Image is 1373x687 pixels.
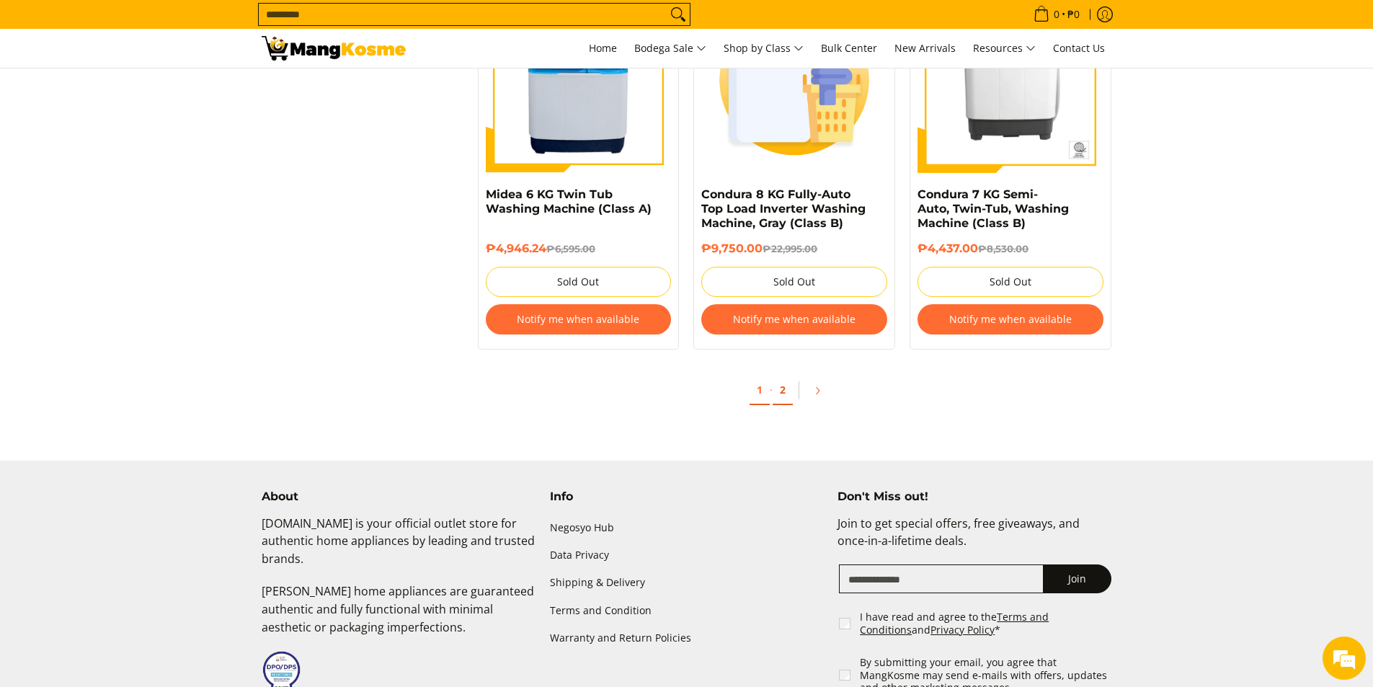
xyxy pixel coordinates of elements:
button: Notify me when available [701,304,887,334]
span: Shop by Class [724,40,804,58]
ul: Pagination [471,371,1119,417]
a: Condura 8 KG Fully-Auto Top Load Inverter Washing Machine, Gray (Class B) [701,187,866,230]
a: Terms and Conditions [860,610,1049,637]
a: Warranty and Return Policies [550,624,824,652]
h4: Don't Miss out! [837,489,1111,504]
a: Shop by Class [716,29,811,68]
div: Minimize live chat window [236,7,271,42]
button: Sold Out [917,267,1103,297]
a: Midea 6 KG Twin Tub Washing Machine (Class A) [486,187,652,216]
a: Contact Us [1046,29,1112,68]
a: Data Privacy [550,542,824,569]
a: Privacy Policy [930,623,995,637]
textarea: Type your message and hit 'Enter' [7,394,275,444]
a: 2 [773,376,793,405]
a: New Arrivals [887,29,963,68]
span: Resources [973,40,1036,58]
button: Join [1043,564,1111,593]
a: Condura 7 KG Semi-Auto, Twin-Tub, Washing Machine (Class B) [917,187,1069,230]
h6: ₱9,750.00 [701,241,887,256]
a: Resources [966,29,1043,68]
del: ₱22,995.00 [763,243,817,254]
h4: Info [550,489,824,504]
a: Shipping & Delivery [550,569,824,597]
p: [PERSON_NAME] home appliances are guaranteed authentic and fully functional with minimal aestheti... [262,582,536,650]
span: ₱0 [1065,9,1082,19]
label: I have read and agree to the and * [860,611,1113,636]
a: 1 [750,376,770,405]
nav: Main Menu [420,29,1112,68]
button: Notify me when available [917,304,1103,334]
img: Washing Machines l Mang Kosme: Home Appliances Warehouse Sale Partner [262,36,406,61]
h4: About [262,489,536,504]
div: Chat with us now [75,81,242,99]
button: Notify me when available [486,304,672,334]
a: Terms and Condition [550,597,824,624]
span: Contact Us [1053,41,1105,55]
a: Bulk Center [814,29,884,68]
span: • [1029,6,1084,22]
span: · [770,383,773,396]
h6: ₱4,946.24 [486,241,672,256]
span: Bulk Center [821,41,877,55]
span: Home [589,41,617,55]
span: Bodega Sale [634,40,706,58]
del: ₱6,595.00 [546,243,595,254]
p: [DOMAIN_NAME] is your official outlet store for authentic home appliances by leading and trusted ... [262,515,536,582]
del: ₱8,530.00 [978,243,1028,254]
span: New Arrivals [894,41,956,55]
span: We're online! [84,182,199,327]
a: Bodega Sale [627,29,714,68]
a: Negosyo Hub [550,515,824,542]
h6: ₱4,437.00 [917,241,1103,256]
button: Search [667,4,690,25]
p: Join to get special offers, free giveaways, and once-in-a-lifetime deals. [837,515,1111,565]
span: 0 [1052,9,1062,19]
button: Sold Out [486,267,672,297]
button: Sold Out [701,267,887,297]
a: Home [582,29,624,68]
